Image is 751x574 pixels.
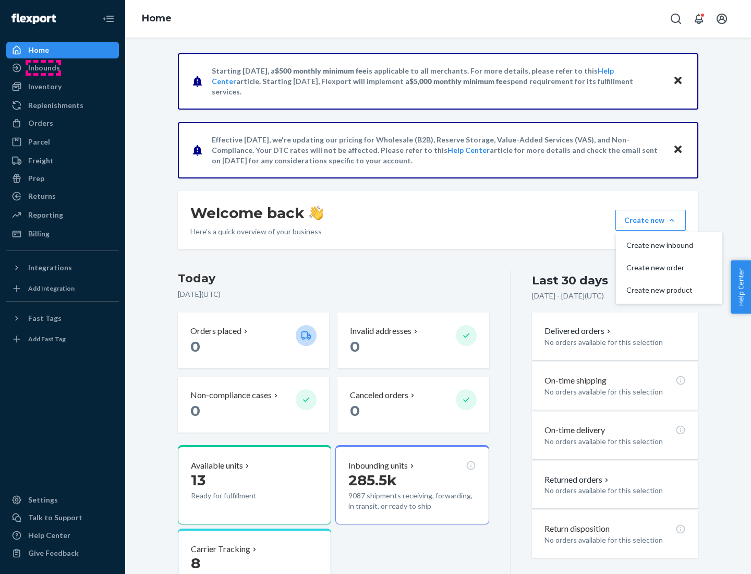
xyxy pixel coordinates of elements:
[544,325,613,337] button: Delivered orders
[6,310,119,327] button: Fast Tags
[348,460,408,472] p: Inbounding units
[28,210,63,220] div: Reporting
[626,264,693,271] span: Create new order
[6,259,119,276] button: Integrations
[350,389,408,401] p: Canceled orders
[28,173,44,184] div: Prep
[190,325,241,337] p: Orders placed
[28,530,70,541] div: Help Center
[544,424,605,436] p: On-time delivery
[618,257,720,279] button: Create new order
[544,485,686,496] p: No orders available for this selection
[28,45,49,55] div: Home
[28,118,53,128] div: Orders
[6,527,119,544] a: Help Center
[191,543,250,555] p: Carrier Tracking
[731,260,751,314] button: Help Center
[191,471,205,489] span: 13
[178,377,329,433] button: Non-compliance cases 0
[275,66,367,75] span: $500 monthly minimum fee
[6,97,119,114] a: Replenishments
[532,272,608,289] div: Last 30 days
[28,262,72,273] div: Integrations
[337,313,489,368] button: Invalid addresses 0
[6,331,119,348] a: Add Fast Tag
[544,387,686,397] p: No orders available for this selection
[544,523,610,535] p: Return disposition
[212,66,663,97] p: Starting [DATE], a is applicable to all merchants. For more details, please refer to this article...
[28,156,54,166] div: Freight
[350,402,360,420] span: 0
[11,14,56,24] img: Flexport logo
[348,471,397,489] span: 285.5k
[28,100,83,111] div: Replenishments
[335,445,489,524] button: Inbounding units285.5k9087 shipments receiving, forwarding, in transit, or ready to ship
[178,270,489,287] h3: Today
[190,389,272,401] p: Non-compliance cases
[6,509,119,526] a: Talk to Support
[178,289,489,300] p: [DATE] ( UTC )
[665,8,686,29] button: Open Search Box
[6,188,119,205] a: Returns
[28,334,66,343] div: Add Fast Tag
[28,313,62,324] div: Fast Tags
[28,63,60,73] div: Inbounds
[191,554,200,572] span: 8
[6,492,119,508] a: Settings
[544,375,607,387] p: On-time shipping
[178,445,331,524] button: Available units13Ready for fulfillment
[6,59,119,76] a: Inbounds
[6,78,119,95] a: Inventory
[447,146,490,154] a: Help Center
[28,81,62,92] div: Inventory
[28,229,50,239] div: Billing
[711,8,732,29] button: Open account menu
[6,42,119,58] a: Home
[688,8,709,29] button: Open notifications
[178,313,329,368] button: Orders placed 0
[28,284,75,293] div: Add Integration
[350,338,360,355] span: 0
[191,460,243,472] p: Available units
[190,204,323,222] h1: Welcome back
[6,134,119,150] a: Parcel
[337,377,489,433] button: Canceled orders 0
[309,206,323,220] img: hand-wave emoji
[350,325,411,337] p: Invalid addresses
[28,495,58,505] div: Settings
[6,207,119,223] a: Reporting
[6,170,119,187] a: Prep
[190,338,200,355] span: 0
[6,545,119,561] button: Give Feedback
[6,115,119,131] a: Orders
[98,8,119,29] button: Close Navigation
[615,210,686,231] button: Create newCreate new inboundCreate new orderCreate new product
[671,142,685,158] button: Close
[626,286,693,294] span: Create new product
[532,291,604,301] p: [DATE] - [DATE] ( UTC )
[544,474,611,486] button: Returned orders
[618,279,720,302] button: Create new product
[6,152,119,169] a: Freight
[142,13,172,24] a: Home
[212,135,663,166] p: Effective [DATE], we're updating our pricing for Wholesale (B2B), Reserve Storage, Value-Added Se...
[409,77,507,86] span: $5,000 monthly minimum fee
[134,4,180,34] ol: breadcrumbs
[348,491,476,511] p: 9087 shipments receiving, forwarding, in transit, or ready to ship
[544,337,686,348] p: No orders available for this selection
[544,436,686,447] p: No orders available for this selection
[190,226,323,237] p: Here’s a quick overview of your business
[618,234,720,257] button: Create new inbound
[28,512,82,523] div: Talk to Support
[671,74,685,89] button: Close
[190,402,200,420] span: 0
[626,242,693,249] span: Create new inbound
[6,280,119,297] a: Add Integration
[28,191,56,201] div: Returns
[28,137,50,147] div: Parcel
[28,548,79,558] div: Give Feedback
[544,535,686,545] p: No orders available for this selection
